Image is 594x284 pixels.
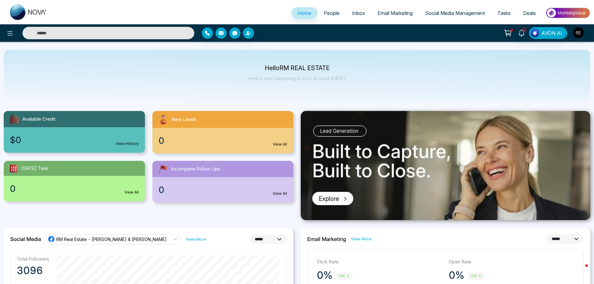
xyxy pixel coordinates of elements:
[351,236,372,242] a: View More
[324,10,340,16] span: People
[491,7,517,19] a: Tasks
[522,27,527,33] span: 10
[9,163,19,173] img: todayTask.svg
[273,142,287,147] a: View All
[159,183,164,196] span: 0
[523,10,536,16] span: Deals
[573,263,588,278] iframe: Intercom live chat
[10,182,16,195] span: 0
[186,236,206,242] a: View More
[529,27,567,39] button: AVON AI
[116,141,139,147] a: View History
[346,7,371,19] a: Inbox
[9,113,20,125] img: availableCredit.svg
[56,236,167,242] span: RM Real Estate - [PERSON_NAME] & [PERSON_NAME]
[273,191,287,196] a: View All
[449,258,574,266] p: Open Rate
[449,269,464,282] p: 0%
[171,166,220,173] span: Incomplete Follow Ups
[22,116,55,123] span: Available Credit
[419,7,491,19] a: Social Media Management
[317,258,443,266] p: Click Rate
[248,76,346,81] p: Here's what happening in your account [DATE].
[157,113,169,125] img: newLeads.svg
[497,10,511,16] span: Tasks
[10,4,47,20] img: Nova CRM Logo
[298,10,311,16] span: Home
[159,134,164,147] span: 0
[10,133,21,147] span: $0
[10,236,41,242] h2: Social Media
[157,163,169,175] img: followUps.svg
[307,236,346,242] h2: Email Marketing
[149,161,297,203] a: Incomplete Follow Ups0View All
[301,111,590,220] img: .
[514,27,529,38] a: 10
[291,7,318,19] a: Home
[541,29,562,37] span: AVON AI
[573,27,584,38] img: User Avatar
[21,165,48,172] span: [DATE] Task
[149,111,297,153] a: New Leads0View All
[17,264,49,277] p: 3096
[371,7,419,19] a: Email Marketing
[425,10,485,16] span: Social Media Management
[531,29,539,37] img: Lead Flow
[172,116,196,123] span: New Leads
[517,7,542,19] a: Deals
[352,10,365,16] span: Inbox
[248,65,346,71] p: Hello RM REAL ESTATE
[124,190,139,195] a: View All
[318,7,346,19] a: People
[317,269,332,282] p: 0%
[336,272,353,280] span: 0%
[378,10,413,16] span: Email Marketing
[545,6,590,20] img: Market-place.gif
[17,256,49,262] p: Total Followers
[468,272,485,280] span: 0%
